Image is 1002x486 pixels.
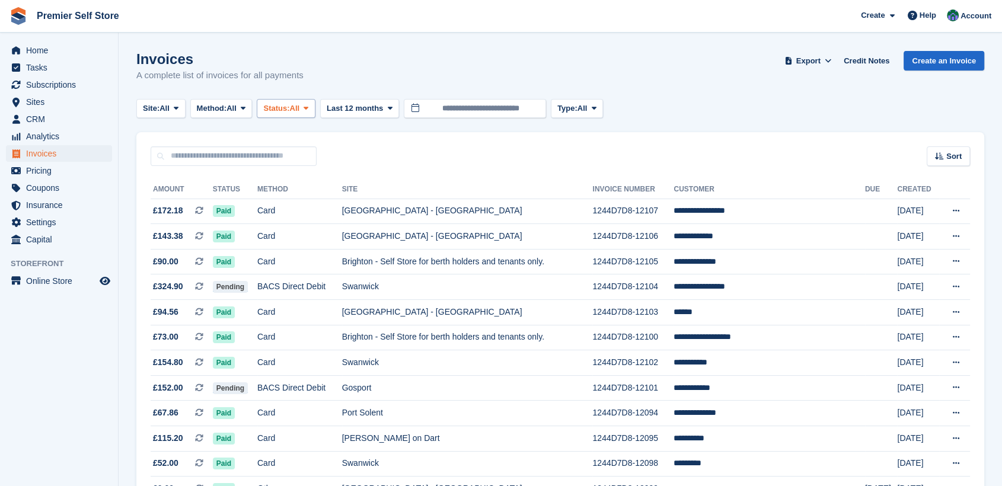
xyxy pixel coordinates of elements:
[257,274,342,300] td: BACS Direct Debit
[592,274,674,300] td: 1244D7D8-12104
[257,375,342,401] td: BACS Direct Debit
[257,325,342,350] td: Card
[153,356,183,369] span: £154.80
[213,458,235,469] span: Paid
[159,103,170,114] span: All
[6,59,112,76] a: menu
[342,325,593,350] td: Brighton - Self Store for berth holders and tenants only.
[11,258,118,270] span: Storefront
[897,426,939,452] td: [DATE]
[6,214,112,231] a: menu
[904,51,984,71] a: Create an Invoice
[153,407,178,419] span: £67.86
[226,103,237,114] span: All
[136,99,186,119] button: Site: All
[551,99,603,119] button: Type: All
[897,375,939,401] td: [DATE]
[342,451,593,477] td: Swanwick
[861,9,885,21] span: Create
[136,51,304,67] h1: Invoices
[897,350,939,376] td: [DATE]
[320,99,399,119] button: Last 12 months
[213,281,248,293] span: Pending
[190,99,253,119] button: Method: All
[213,256,235,268] span: Paid
[960,10,991,22] span: Account
[592,300,674,325] td: 1244D7D8-12103
[153,230,183,242] span: £143.38
[151,180,213,199] th: Amount
[213,306,235,318] span: Paid
[153,382,183,394] span: £152.00
[26,128,97,145] span: Analytics
[592,350,674,376] td: 1244D7D8-12102
[257,300,342,325] td: Card
[897,300,939,325] td: [DATE]
[342,350,593,376] td: Swanwick
[26,214,97,231] span: Settings
[257,426,342,452] td: Card
[592,375,674,401] td: 1244D7D8-12101
[26,231,97,248] span: Capital
[213,357,235,369] span: Paid
[26,42,97,59] span: Home
[6,145,112,162] a: menu
[897,451,939,477] td: [DATE]
[592,325,674,350] td: 1244D7D8-12100
[213,180,257,199] th: Status
[839,51,894,71] a: Credit Notes
[143,103,159,114] span: Site:
[342,224,593,250] td: [GEOGRAPHIC_DATA] - [GEOGRAPHIC_DATA]
[6,197,112,213] a: menu
[263,103,289,114] span: Status:
[592,426,674,452] td: 1244D7D8-12095
[796,55,821,67] span: Export
[153,255,178,268] span: £90.00
[9,7,27,25] img: stora-icon-8386f47178a22dfd0bd8f6a31ec36ba5ce8667c1dd55bd0f319d3a0aa187defe.svg
[153,432,183,445] span: £115.20
[897,249,939,274] td: [DATE]
[26,111,97,127] span: CRM
[6,180,112,196] a: menu
[6,76,112,93] a: menu
[6,162,112,179] a: menu
[6,111,112,127] a: menu
[6,231,112,248] a: menu
[153,204,183,217] span: £172.18
[213,231,235,242] span: Paid
[342,401,593,426] td: Port Solent
[897,224,939,250] td: [DATE]
[947,9,959,21] img: Jo Granger
[26,180,97,196] span: Coupons
[327,103,383,114] span: Last 12 months
[26,76,97,93] span: Subscriptions
[342,249,593,274] td: Brighton - Self Store for berth holders and tenants only.
[782,51,834,71] button: Export
[897,180,939,199] th: Created
[257,224,342,250] td: Card
[213,205,235,217] span: Paid
[865,180,898,199] th: Due
[592,224,674,250] td: 1244D7D8-12106
[557,103,577,114] span: Type:
[257,249,342,274] td: Card
[342,199,593,224] td: [GEOGRAPHIC_DATA] - [GEOGRAPHIC_DATA]
[257,199,342,224] td: Card
[257,451,342,477] td: Card
[946,151,962,162] span: Sort
[98,274,112,288] a: Preview store
[897,401,939,426] td: [DATE]
[26,94,97,110] span: Sites
[257,99,315,119] button: Status: All
[6,42,112,59] a: menu
[920,9,936,21] span: Help
[213,331,235,343] span: Paid
[257,401,342,426] td: Card
[342,274,593,300] td: Swanwick
[197,103,227,114] span: Method:
[897,274,939,300] td: [DATE]
[577,103,588,114] span: All
[26,273,97,289] span: Online Store
[136,69,304,82] p: A complete list of invoices for all payments
[592,180,674,199] th: Invoice Number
